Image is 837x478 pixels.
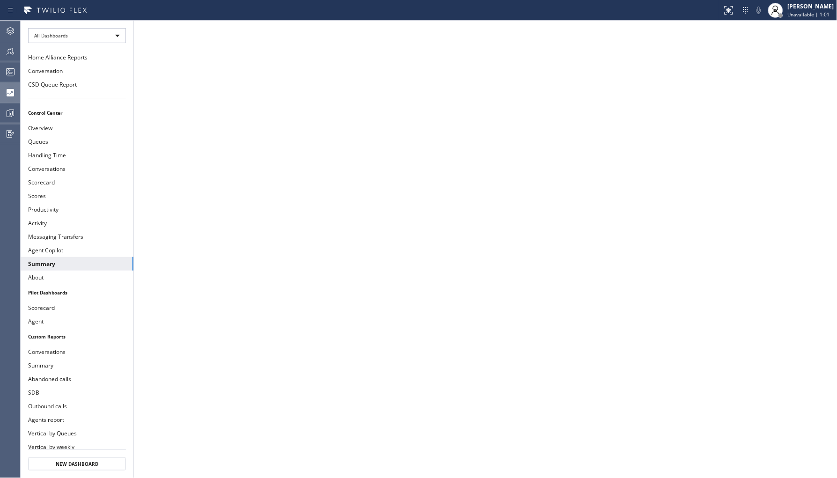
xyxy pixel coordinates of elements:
[21,301,133,315] button: Scorecard
[21,243,133,257] button: Agent Copilot
[21,359,133,372] button: Summary
[21,78,133,91] button: CSD Queue Report
[21,216,133,230] button: Activity
[21,440,133,454] button: Vertical by weekly
[21,189,133,203] button: Scores
[788,2,834,10] div: [PERSON_NAME]
[21,176,133,189] button: Scorecard
[21,413,133,427] button: Agents report
[21,331,133,343] li: Custom Reports
[21,345,133,359] button: Conversations
[21,399,133,413] button: Outbound calls
[21,230,133,243] button: Messaging Transfers
[21,257,133,271] button: Summary
[21,372,133,386] button: Abandoned calls
[21,287,133,299] li: Pilot Dashboards
[28,457,126,471] button: New Dashboard
[752,4,765,17] button: Mute
[21,64,133,78] button: Conversation
[21,427,133,440] button: Vertical by Queues
[21,135,133,148] button: Queues
[788,11,830,18] span: Unavailable | 1:01
[21,203,133,216] button: Productivity
[21,386,133,399] button: SDB
[21,315,133,328] button: Agent
[21,121,133,135] button: Overview
[21,51,133,64] button: Home Alliance Reports
[134,21,837,478] iframe: dashboard_9f6bb337dffe
[21,162,133,176] button: Conversations
[21,107,133,119] li: Control Center
[21,148,133,162] button: Handling Time
[28,28,126,43] div: All Dashboards
[21,271,133,284] button: About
